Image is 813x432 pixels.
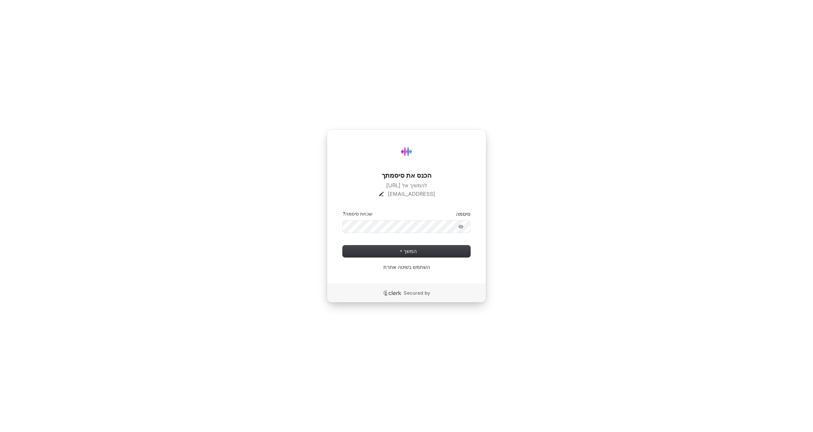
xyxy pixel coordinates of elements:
[453,222,469,231] button: Show password
[378,191,385,197] button: Edit
[396,248,417,255] span: המשך
[343,171,470,180] h1: הכנס את סיסמתך
[343,182,470,189] p: להמשיך אל [URL]
[456,210,470,218] label: סיסמה
[404,290,430,296] p: Secured by
[383,264,430,271] a: השתמש בשיטה אחרת
[383,290,402,296] a: Clerk logo
[388,190,435,198] p: [EMAIL_ADDRESS]
[343,245,470,257] button: המשך
[343,211,373,217] a: שכחת סיסמה?
[397,142,416,161] img: Hydee.ai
